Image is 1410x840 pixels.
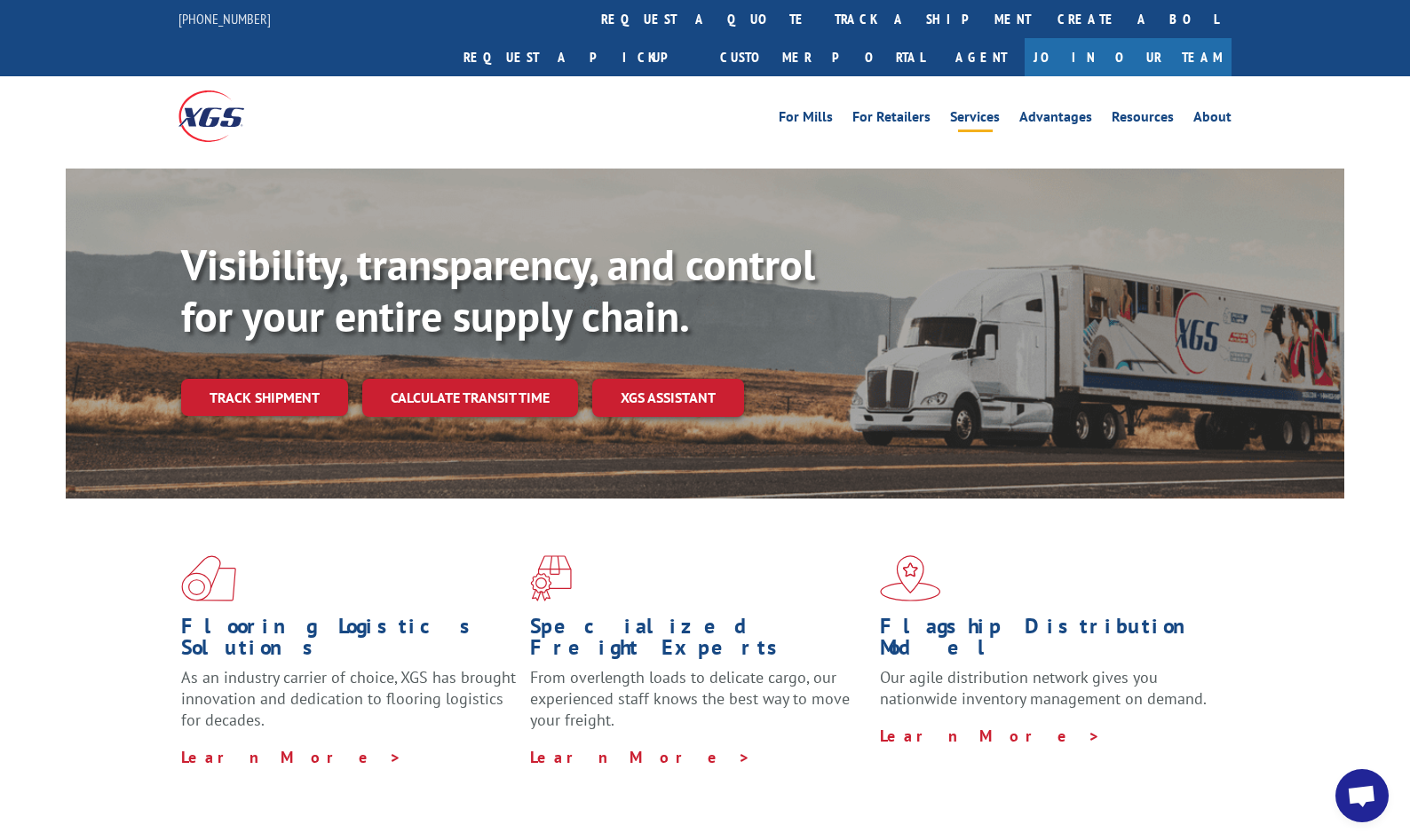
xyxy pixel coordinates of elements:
p: From overlength loads to delicate cargo, our experienced staff knows the best way to move your fr... [530,667,866,746]
a: Join Our Team [1025,38,1232,76]
h1: Flagship Distribution Model [880,616,1216,667]
a: Calculate transit time [362,379,578,417]
a: Services [950,110,1000,130]
a: Learn More > [181,747,402,767]
h1: Flooring Logistics Solutions [181,616,517,667]
a: For Retailers [852,110,931,130]
a: About [1193,110,1232,130]
b: Visibility, transparency, and control for your entire supply chain. [181,237,815,343]
span: As an industry carrier of choice, XGS has brought innovation and dedication to flooring logistics... [181,667,516,730]
a: Resources [1112,110,1174,130]
a: Track shipment [181,379,348,416]
img: xgs-icon-total-supply-chain-intelligence-red [181,555,236,601]
a: Customer Portal [707,38,938,76]
div: Open chat [1335,769,1389,822]
a: Learn More > [530,747,751,767]
a: Agent [938,38,1025,76]
a: For Mills [779,110,833,130]
span: Our agile distribution network gives you nationwide inventory management on demand. [880,667,1207,709]
a: [PHONE_NUMBER] [178,10,271,27]
a: XGS ASSISTANT [592,379,744,417]
h1: Specialized Freight Experts [530,616,866,667]
a: Learn More > [880,726,1101,746]
img: xgs-icon-focused-on-flooring-red [530,555,572,601]
img: xgs-icon-flagship-distribution-model-red [880,555,941,601]
a: Request a pickup [450,38,707,76]
a: Advantages [1019,110,1092,130]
